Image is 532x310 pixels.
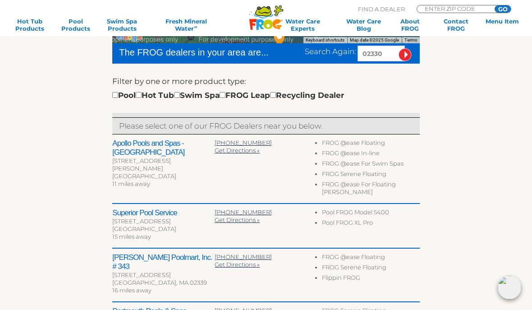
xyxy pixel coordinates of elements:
[322,180,420,199] li: FROG @ease For Floating [PERSON_NAME]
[404,37,417,42] a: Terms (opens in new tab)
[322,264,420,274] li: FROG Serene Floating
[322,219,420,229] li: Pool FROG XL Pro
[498,276,521,299] img: openIcon
[194,24,197,29] sup: ∞
[322,274,420,284] li: Flippin FROG
[268,18,338,32] a: Water CareExperts
[112,233,151,240] span: 15 miles away
[495,5,511,13] input: GO
[115,32,144,43] a: Open this area in Google Maps (opens a new window)
[101,18,142,32] a: Swim SpaProducts
[305,47,356,56] span: Search Again:
[112,208,215,217] h2: Superior Pool Service
[112,157,215,172] div: [STREET_ADDRESS][PERSON_NAME]
[119,46,269,59] div: The FROG dealers in your area are...
[343,18,384,32] a: Water CareBlog
[115,32,144,43] img: Google
[112,89,344,101] div: Pool Hot Tub Swim Spa FROG Leap Recycling Dealer
[436,18,477,32] a: ContactFROG
[390,18,431,32] a: AboutFROG
[112,139,215,157] h2: Apollo Pools and Spas - [GEOGRAPHIC_DATA]
[306,37,344,43] button: Keyboard shortcuts
[358,5,405,13] p: Find A Dealer
[215,216,260,223] a: Get Directions »
[55,18,96,32] a: PoolProducts
[148,18,225,32] a: Fresh MineralWater∞
[112,253,215,271] h2: [PERSON_NAME] Poolmart, Inc. # 343
[322,170,420,180] li: FROG Serene Floating
[215,139,272,146] a: [PHONE_NUMBER]
[322,149,420,160] li: FROG @ease In-line
[112,172,215,180] div: [GEOGRAPHIC_DATA]
[215,253,272,260] a: [PHONE_NUMBER]
[215,147,260,154] a: Get Directions »
[112,225,215,233] div: [GEOGRAPHIC_DATA]
[112,287,151,294] span: 16 miles away
[112,217,215,225] div: [STREET_ADDRESS]
[350,37,399,42] span: Map data ©2025 Google
[482,18,523,25] a: Menu Item
[112,279,215,287] div: [GEOGRAPHIC_DATA], MA 02339
[266,24,294,56] div: Island Pools & Spas, Inc. - 35 miles away.
[322,253,420,264] li: FROG @ease Floating
[215,208,272,216] a: [PHONE_NUMBER]
[112,180,150,187] span: 11 miles away
[112,271,215,279] div: [STREET_ADDRESS]
[112,75,246,87] label: Filter by one or more product type:
[322,208,420,219] li: Pool FROG Model 5400
[399,48,412,61] input: Submit
[119,120,413,132] p: Please select one of our FROG Dealers near you below.
[322,160,420,170] li: FROG @ease For Swim Spas
[9,18,50,32] a: Hot TubProducts
[215,261,260,268] a: Get Directions »
[424,5,485,12] input: Zip Code Form
[322,139,420,149] li: FROG @ease Floating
